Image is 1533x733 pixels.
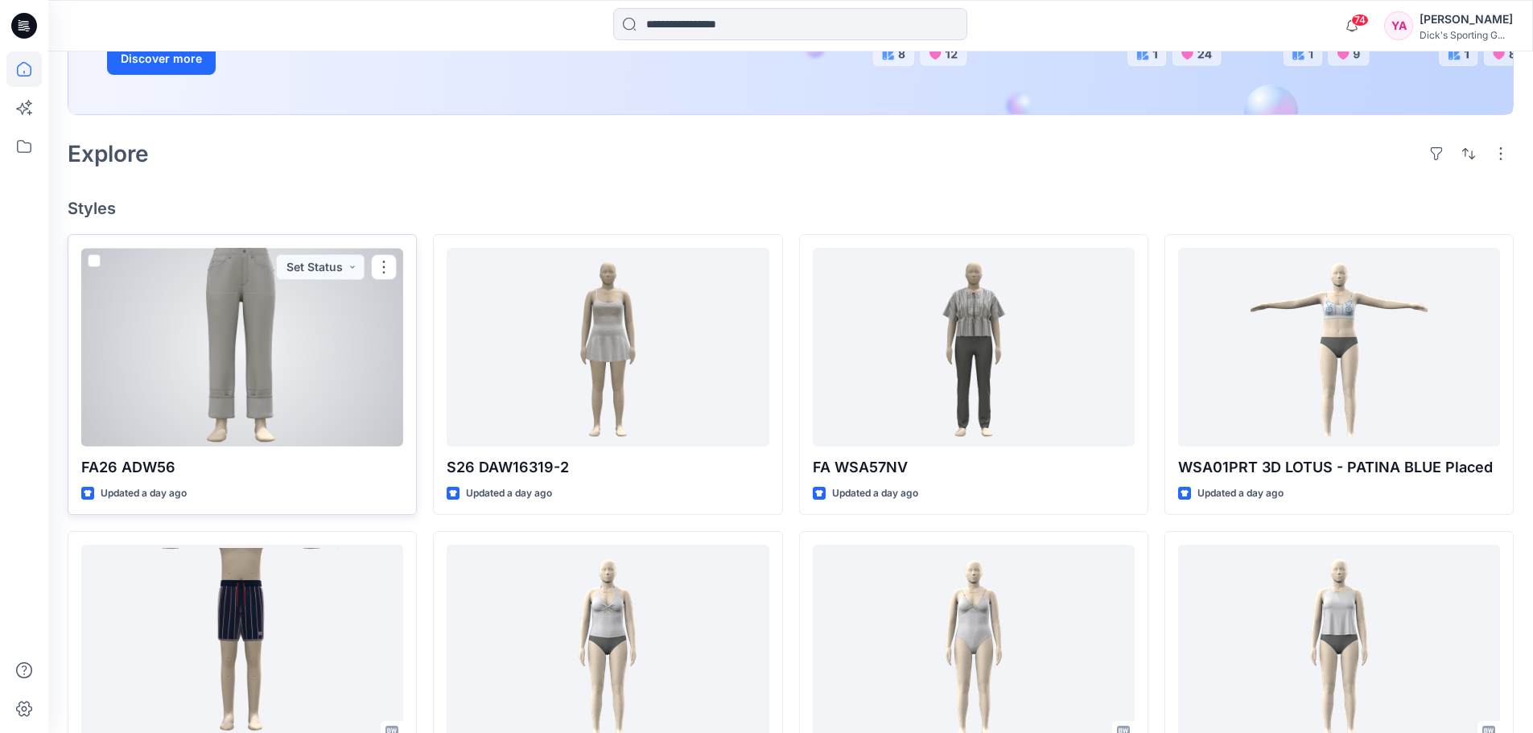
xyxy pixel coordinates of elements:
p: Updated a day ago [466,485,552,502]
div: [PERSON_NAME] [1420,10,1513,29]
a: FA26 ADW56 [81,248,403,447]
a: FA WSA57NV [813,248,1135,447]
span: 74 [1351,14,1369,27]
p: Updated a day ago [101,485,187,502]
div: YA [1384,11,1413,40]
div: Dick's Sporting G... [1420,29,1513,41]
p: Updated a day ago [832,485,918,502]
p: S26 DAW16319-2 [447,456,769,479]
a: WSA01PRT 3D LOTUS - PATINA BLUE Placed [1178,248,1500,447]
h2: Explore [68,141,149,167]
p: Updated a day ago [1197,485,1284,502]
h4: Styles [68,199,1514,218]
a: S26 DAW16319-2 [447,248,769,447]
button: Discover more [107,43,216,75]
p: FA WSA57NV [813,456,1135,479]
p: WSA01PRT 3D LOTUS - PATINA BLUE Placed [1178,456,1500,479]
p: FA26 ADW56 [81,456,403,479]
a: Discover more [107,43,469,75]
